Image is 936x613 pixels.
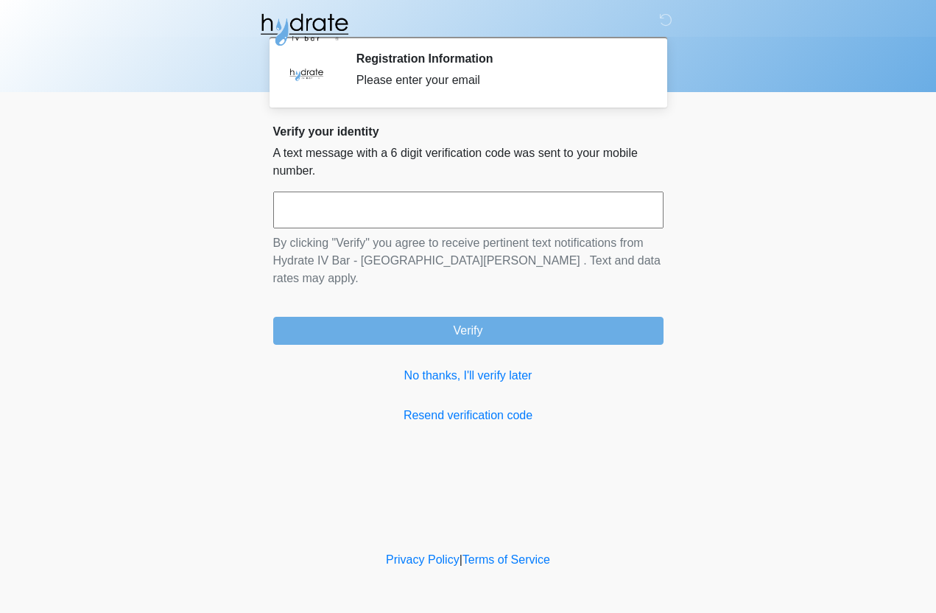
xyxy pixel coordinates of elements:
[284,52,328,96] img: Agent Avatar
[273,234,664,287] p: By clicking "Verify" you agree to receive pertinent text notifications from Hydrate IV Bar - [GEO...
[386,553,460,566] a: Privacy Policy
[462,553,550,566] a: Terms of Service
[356,71,641,89] div: Please enter your email
[460,553,462,566] a: |
[273,317,664,345] button: Verify
[258,11,350,48] img: Hydrate IV Bar - Fort Collins Logo
[273,144,664,180] p: A text message with a 6 digit verification code was sent to your mobile number.
[273,125,664,139] h2: Verify your identity
[273,367,664,385] a: No thanks, I'll verify later
[273,407,664,424] a: Resend verification code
